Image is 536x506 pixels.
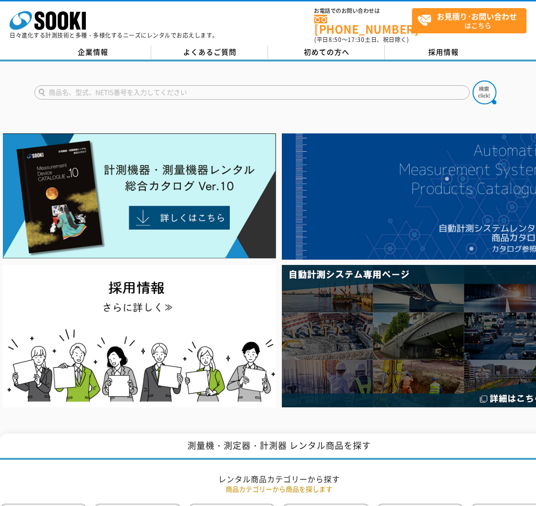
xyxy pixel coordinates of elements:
[385,45,502,60] a: 採用情報
[34,45,151,60] a: 企業情報
[10,32,218,38] p: 日々進化する計測技術と多種・多様化するニーズにレンタルでお応えします。
[314,15,412,34] a: [PHONE_NUMBER]
[329,35,342,44] span: 8:50
[314,8,412,14] span: お電話でのお問い合わせは
[268,45,385,60] a: 初めての方へ
[417,9,526,32] span: はこちら
[437,10,517,22] strong: お見積り･お問い合わせ
[3,265,276,407] img: SOOKI recruit
[304,47,350,57] span: 初めての方へ
[3,133,276,259] img: Catalog Ver10
[34,85,470,100] input: 商品名、型式、NETIS番号を入力してください
[314,35,409,44] span: (平日 ～ 土日、祝日除く)
[412,8,526,33] a: お見積り･お問い合わせはこちら
[348,35,365,44] span: 17:30
[151,45,268,60] a: よくあるご質問
[473,81,496,104] img: btn_search.png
